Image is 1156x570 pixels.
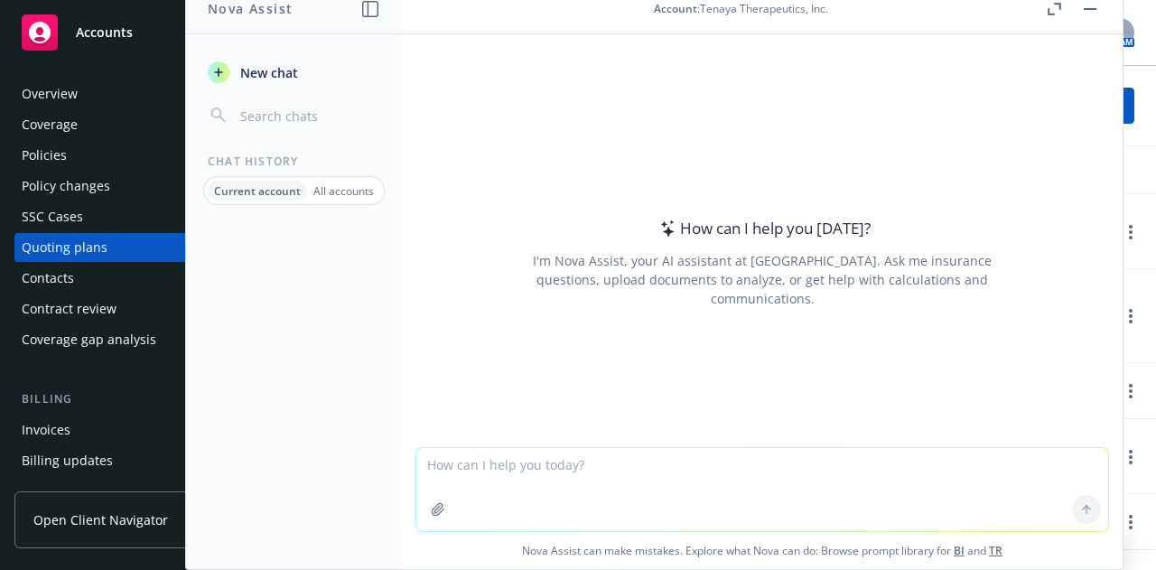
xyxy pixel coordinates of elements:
[22,110,78,139] div: Coverage
[989,543,1002,558] a: TR
[33,510,168,529] span: Open Client Navigator
[22,233,107,262] div: Quoting plans
[22,446,113,475] div: Billing updates
[1120,305,1142,327] a: Open options
[22,416,70,444] div: Invoices
[200,56,387,89] button: New chat
[14,141,238,170] a: Policies
[14,233,238,262] a: Quoting plans
[654,1,828,16] div: : Tenaya Therapeutics, Inc.
[1120,221,1142,243] a: Open options
[654,1,697,16] span: Account
[22,202,83,231] div: SSC Cases
[14,7,238,58] a: Accounts
[14,79,238,108] a: Overview
[14,390,238,408] div: Billing
[14,294,238,323] a: Contract review
[22,325,156,354] div: Coverage gap analysis
[214,183,301,199] p: Current account
[1120,380,1142,402] a: Open options
[508,251,1016,308] div: I'm Nova Assist, your AI assistant at [GEOGRAPHIC_DATA]. Ask me insurance questions, upload docum...
[14,110,238,139] a: Coverage
[14,202,238,231] a: SSC Cases
[14,446,238,475] a: Billing updates
[655,217,871,240] div: How can I help you [DATE]?
[22,264,74,293] div: Contacts
[22,141,67,170] div: Policies
[313,183,374,199] p: All accounts
[14,264,238,293] a: Contacts
[1120,446,1142,468] a: Open options
[22,294,117,323] div: Contract review
[22,79,78,108] div: Overview
[1120,511,1142,533] a: Open options
[14,172,238,201] a: Policy changes
[954,543,965,558] a: BI
[14,325,238,354] a: Coverage gap analysis
[409,532,1115,569] span: Nova Assist can make mistakes. Explore what Nova can do: Browse prompt library for and
[76,25,133,40] span: Accounts
[22,172,110,201] div: Policy changes
[237,103,380,128] input: Search chats
[186,154,402,169] div: Chat History
[14,416,238,444] a: Invoices
[237,63,298,82] span: New chat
